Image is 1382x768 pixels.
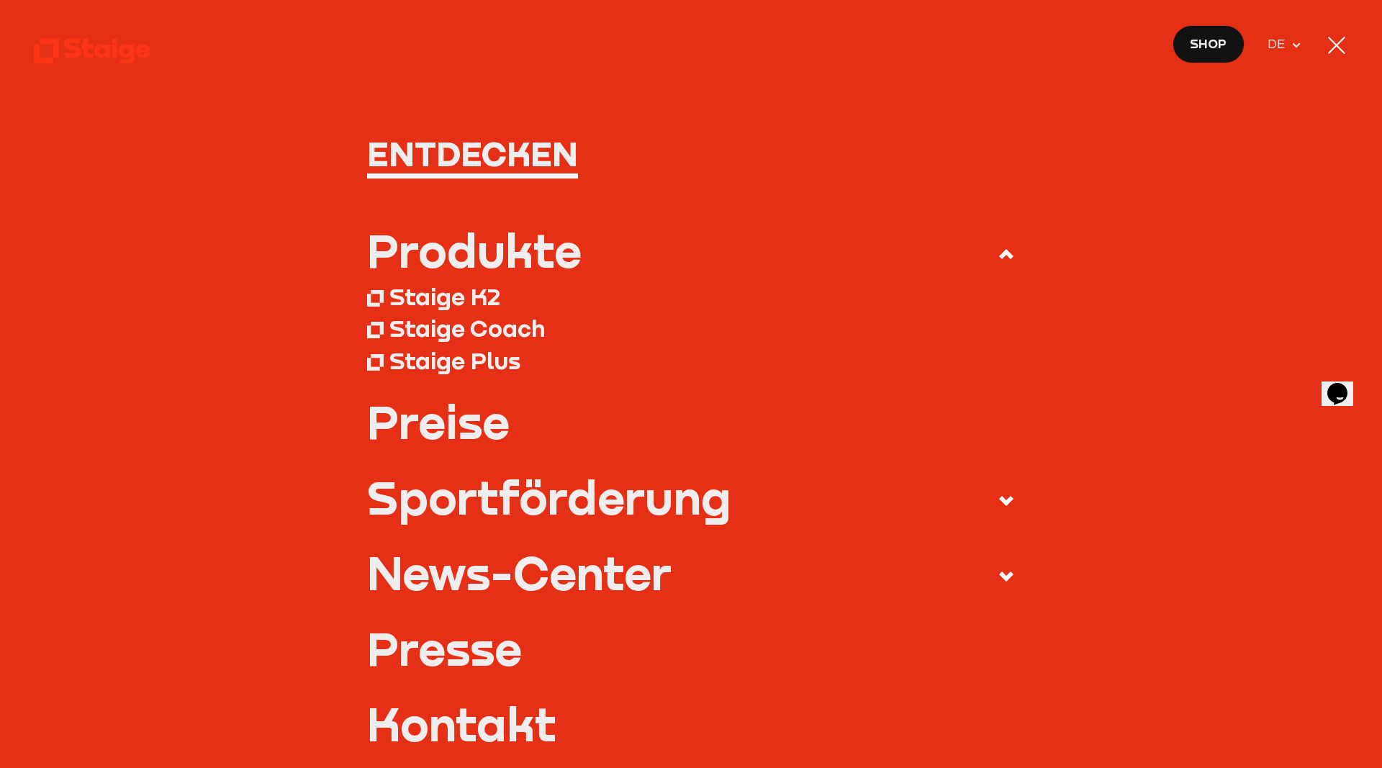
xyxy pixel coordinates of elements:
[367,550,672,595] div: News-Center
[1190,34,1227,54] span: Shop
[1173,25,1245,63] a: Shop
[367,227,582,273] div: Produkte
[367,344,1016,376] a: Staige Plus
[367,312,1016,345] a: Staige Coach
[1268,35,1291,55] span: DE
[389,282,500,311] div: Staige K2
[389,346,520,375] div: Staige Plus
[367,280,1016,312] a: Staige K2
[389,314,545,343] div: Staige Coach
[367,701,1016,746] a: Kontakt
[367,625,1016,671] a: Presse
[367,474,731,520] div: Sportförderung
[1322,363,1368,406] iframe: chat widget
[367,399,1016,444] a: Preise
